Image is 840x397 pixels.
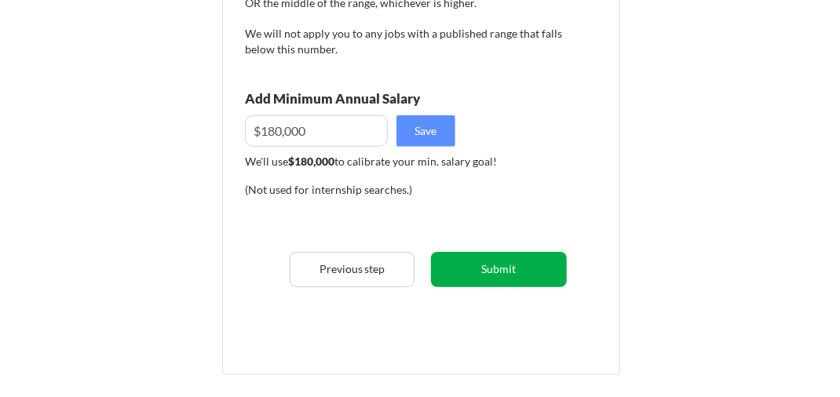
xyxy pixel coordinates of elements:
div: Add Minimum Annual Salary [245,92,490,105]
div: We'll use to calibrate your min. salary goal! [245,154,562,169]
button: Save [396,115,455,147]
input: E.g. $100,000 [245,115,388,147]
strong: $180,000 [288,155,334,168]
button: Previous step [290,252,415,287]
button: Submit [431,252,567,287]
div: (Not used for internship searches.) [245,182,458,198]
